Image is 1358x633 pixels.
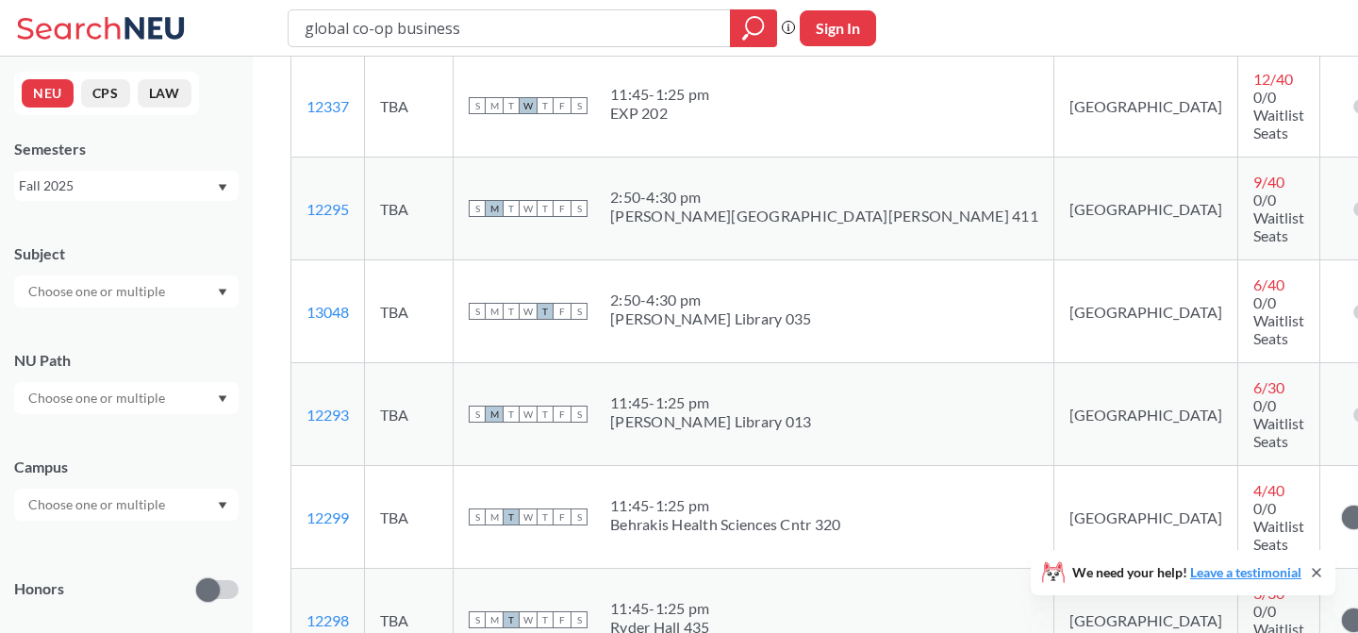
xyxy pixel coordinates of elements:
span: M [486,508,503,525]
svg: Dropdown arrow [218,502,227,509]
a: 12298 [306,611,349,629]
p: Honors [14,578,64,600]
td: TBA [365,55,454,158]
td: [GEOGRAPHIC_DATA] [1053,363,1237,466]
td: [GEOGRAPHIC_DATA] [1053,260,1237,363]
input: Choose one or multiple [19,280,177,303]
td: [GEOGRAPHIC_DATA] [1053,55,1237,158]
span: W [520,200,537,217]
div: Campus [14,457,239,477]
span: 9 / 40 [1253,173,1284,191]
a: 13048 [306,303,349,321]
a: 12337 [306,97,349,115]
button: LAW [138,79,191,108]
span: S [469,611,486,628]
div: Subject [14,243,239,264]
span: F [554,508,571,525]
svg: Dropdown arrow [218,184,227,192]
td: TBA [365,466,454,569]
div: Semesters [14,139,239,159]
span: 6 / 30 [1253,378,1284,396]
span: F [554,200,571,217]
span: T [537,406,554,423]
span: M [486,406,503,423]
a: 12295 [306,200,349,218]
button: NEU [22,79,74,108]
span: F [554,303,571,320]
svg: magnifying glass [742,15,765,42]
span: F [554,97,571,114]
td: TBA [365,260,454,363]
div: 11:45 - 1:25 pm [610,496,840,515]
td: [GEOGRAPHIC_DATA] [1053,466,1237,569]
span: M [486,200,503,217]
td: [GEOGRAPHIC_DATA] [1053,158,1237,260]
div: 2:50 - 4:30 pm [610,291,811,309]
span: W [520,303,537,320]
span: S [469,97,486,114]
span: S [571,406,588,423]
a: Leave a testimonial [1190,564,1301,580]
span: T [503,303,520,320]
input: Choose one or multiple [19,493,177,516]
span: M [486,611,503,628]
span: W [520,406,537,423]
span: F [554,611,571,628]
svg: Dropdown arrow [218,395,227,403]
span: S [571,97,588,114]
span: S [571,611,588,628]
span: We need your help! [1072,566,1301,579]
div: magnifying glass [730,9,777,47]
span: 6 / 40 [1253,275,1284,293]
div: 11:45 - 1:25 pm [610,85,709,104]
svg: Dropdown arrow [218,289,227,296]
input: Choose one or multiple [19,387,177,409]
span: M [486,97,503,114]
span: T [503,406,520,423]
span: T [503,508,520,525]
span: S [571,508,588,525]
button: Sign In [800,10,876,46]
a: 12293 [306,406,349,424]
div: [PERSON_NAME][GEOGRAPHIC_DATA][PERSON_NAME] 411 [610,207,1038,225]
span: T [537,611,554,628]
div: Fall 2025Dropdown arrow [14,171,239,201]
span: S [469,406,486,423]
div: Dropdown arrow [14,275,239,308]
div: NU Path [14,350,239,371]
span: 12 / 40 [1253,70,1293,88]
div: 2:50 - 4:30 pm [610,188,1038,207]
span: W [520,508,537,525]
div: Behrakis Health Sciences Cntr 320 [610,515,840,534]
span: T [537,508,554,525]
button: CPS [81,79,130,108]
span: S [571,303,588,320]
span: T [537,97,554,114]
span: T [503,200,520,217]
td: TBA [365,363,454,466]
span: 0/0 Waitlist Seats [1253,396,1304,450]
input: Class, professor, course number, "phrase" [303,12,717,44]
td: TBA [365,158,454,260]
div: 11:45 - 1:25 pm [610,393,811,412]
span: 0/0 Waitlist Seats [1253,499,1304,553]
a: 12299 [306,508,349,526]
span: W [520,611,537,628]
div: 11:45 - 1:25 pm [610,599,710,618]
span: S [469,200,486,217]
div: [PERSON_NAME] Library 035 [610,309,811,328]
div: Fall 2025 [19,175,216,196]
span: 0/0 Waitlist Seats [1253,88,1304,142]
span: F [554,406,571,423]
div: Dropdown arrow [14,382,239,414]
span: M [486,303,503,320]
div: [PERSON_NAME] Library 013 [610,412,811,431]
span: T [537,303,554,320]
span: S [469,508,486,525]
span: T [503,611,520,628]
span: W [520,97,537,114]
span: S [469,303,486,320]
span: T [503,97,520,114]
span: 0/0 Waitlist Seats [1253,191,1304,244]
span: S [571,200,588,217]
